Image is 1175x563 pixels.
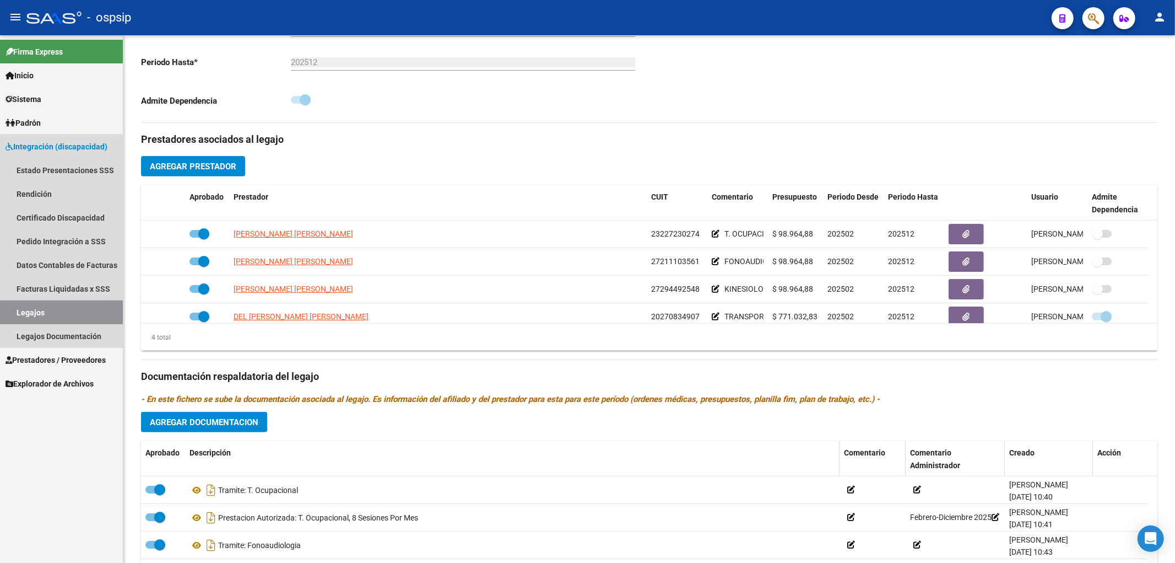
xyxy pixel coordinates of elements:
span: Usuario [1031,192,1058,201]
span: [DATE] 10:40 [1009,492,1053,501]
p: Admite Dependencia [141,95,291,107]
span: Aprobado [145,448,180,457]
span: Comentario Administrador [910,448,960,470]
span: [PERSON_NAME] [DATE] [1031,229,1118,238]
span: Descripción [189,448,231,457]
span: Comentario [712,192,753,201]
datatable-header-cell: Prestador [229,185,647,222]
span: CUIT [651,192,668,201]
span: $ 771.032,83 [772,312,817,321]
datatable-header-cell: Comentario [840,441,906,478]
span: 202502 [827,312,854,321]
div: Prestacion Autorizada: T. Ocupacional, 8 Sesiones Por Mes [189,509,835,527]
span: [PERSON_NAME] [DATE] [1031,312,1118,321]
span: T. OCUPACIONAL. MIERCOLES Y VIERNES 9 HS. ROCA 2876 [724,229,930,238]
span: [PERSON_NAME] [1009,508,1068,517]
span: [PERSON_NAME] [PERSON_NAME] [234,229,353,238]
span: Prestadores / Proveedores [6,354,106,366]
span: Sistema [6,93,41,105]
span: [PERSON_NAME] [1009,480,1068,489]
datatable-header-cell: Usuario [1027,185,1087,222]
span: 202512 [888,229,914,238]
span: Comentario [844,448,885,457]
span: Padrón [6,117,41,129]
p: Periodo Hasta [141,56,291,68]
i: Descargar documento [204,481,218,499]
span: 27211103561 [651,257,700,266]
i: Descargar documento [204,509,218,527]
datatable-header-cell: Creado [1005,441,1093,478]
span: Periodo Desde [827,192,879,201]
span: Admite Dependencia [1092,192,1138,214]
span: 202512 [888,285,914,293]
mat-icon: person [1153,10,1166,24]
span: DEL [PERSON_NAME] [PERSON_NAME] [234,312,369,321]
div: Tramite: Fonoaudiologia [189,537,835,554]
span: 202512 [888,257,914,266]
span: [DATE] 10:43 [1009,548,1053,556]
h3: Prestadores asociados al legajo [141,132,1157,147]
span: FONOAUDIOLOGIA: MIERCOLES Y VIERNES 17:45 HS ROCA 2876 [724,257,948,266]
i: Descargar documento [204,537,218,554]
span: Explorador de Archivos [6,378,94,390]
span: Agregar Prestador [150,162,236,171]
datatable-header-cell: Admite Dependencia [1087,185,1148,222]
span: [PERSON_NAME] [PERSON_NAME] [234,285,353,293]
span: [PERSON_NAME] [PERSON_NAME] [234,257,353,266]
span: Presupuesto [772,192,817,201]
span: TRANSPORTE A TERAPIAS/ESCUELA. INT. TIR. ROCA 2876, PUAN 5951, [GEOGRAPHIC_DATA] [724,312,1047,321]
span: 202502 [827,285,854,293]
span: Febrero-Diciembre 2025 [910,513,999,522]
span: Creado [1009,448,1035,457]
span: Aprobado [189,192,224,201]
div: 4 total [141,331,171,344]
div: Tramite: T. Ocupacional [189,481,835,499]
span: 23227230274 [651,229,700,238]
datatable-header-cell: Comentario [707,185,768,222]
span: Firma Express [6,46,63,58]
span: Agregar Documentacion [150,417,258,427]
span: 20270834907 [651,312,700,321]
mat-icon: menu [9,10,22,24]
span: 202502 [827,229,854,238]
h3: Documentación respaldatoria del legajo [141,369,1157,384]
datatable-header-cell: Comentario Administrador [906,441,1005,478]
span: 202502 [827,257,854,266]
datatable-header-cell: Presupuesto [768,185,823,222]
span: $ 98.964,88 [772,257,813,266]
datatable-header-cell: Acción [1093,441,1148,478]
button: Agregar Documentacion [141,412,267,432]
datatable-header-cell: Aprobado [141,441,185,478]
span: 27294492548 [651,285,700,293]
datatable-header-cell: Periodo Hasta [884,185,944,222]
span: [PERSON_NAME] [1009,535,1068,544]
span: - ospsip [87,6,131,30]
datatable-header-cell: Aprobado [185,185,229,222]
span: [PERSON_NAME] [DATE] [1031,285,1118,293]
span: Integración (discapacidad) [6,141,107,153]
div: Open Intercom Messenger [1138,526,1164,552]
span: Acción [1097,448,1121,457]
span: $ 98.964,88 [772,229,813,238]
span: KINESIOLOGIA. MARTES Y JUEVES 9:30 HS.rOCA 2876 [724,285,912,293]
span: 202512 [888,312,914,321]
span: Periodo Hasta [888,192,938,201]
datatable-header-cell: Periodo Desde [823,185,884,222]
datatable-header-cell: CUIT [647,185,707,222]
i: - En este fichero se sube la documentación asociada al legajo. Es información del afiliado y del ... [141,394,880,404]
span: Inicio [6,69,34,82]
span: [DATE] 10:41 [1009,520,1053,529]
span: Prestador [234,192,268,201]
span: [PERSON_NAME] [DATE] [1031,257,1118,266]
datatable-header-cell: Descripción [185,441,840,478]
button: Agregar Prestador [141,156,245,176]
span: $ 98.964,88 [772,285,813,293]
